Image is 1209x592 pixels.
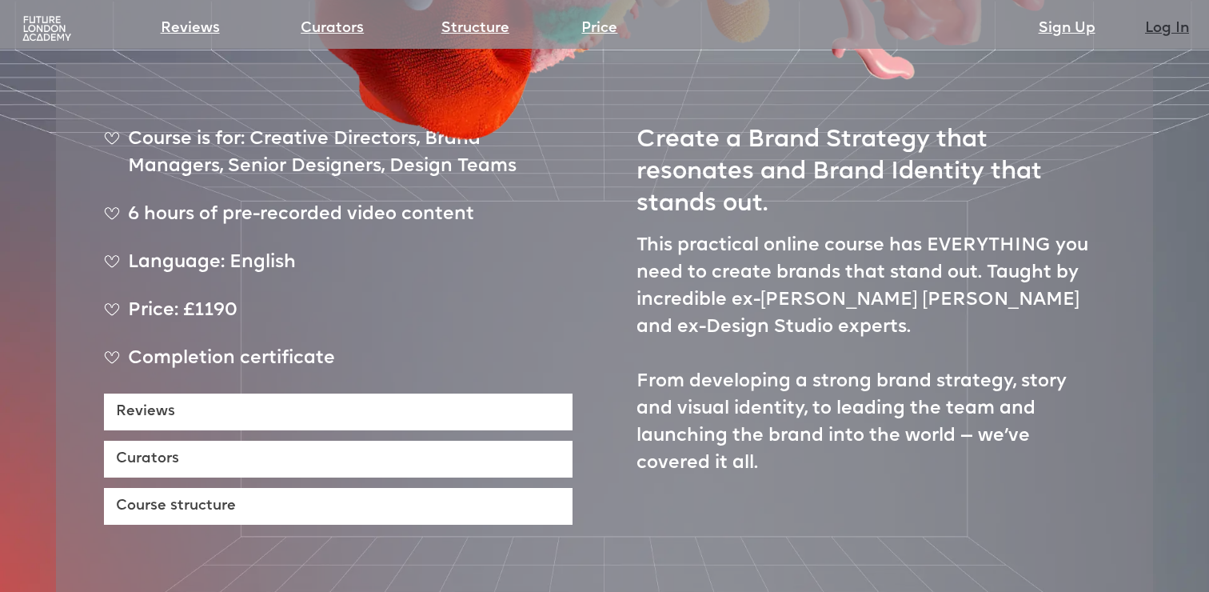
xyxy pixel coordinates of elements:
[104,394,573,430] a: Reviews
[104,250,573,290] div: Language: English
[1039,18,1095,40] a: Sign Up
[581,18,617,40] a: Price
[636,110,1105,221] h2: Create a Brand Strategy that resonates and Brand Identity that stands out.
[636,233,1105,478] p: This practical online course has EVERYTHING you need to create brands that stand out. Taught by i...
[301,18,364,40] a: Curators
[104,441,573,478] a: Curators
[104,488,573,525] a: Course structure
[161,18,220,40] a: Reviews
[1145,18,1189,40] a: Log In
[441,18,509,40] a: Structure
[104,126,573,194] div: Course is for: Creative Directors, Brand Managers, Senior Designers, Design Teams
[104,346,573,386] div: Completion certificate
[104,298,573,338] div: Price: £1190
[104,202,573,242] div: 6 hours of pre-recorded video content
